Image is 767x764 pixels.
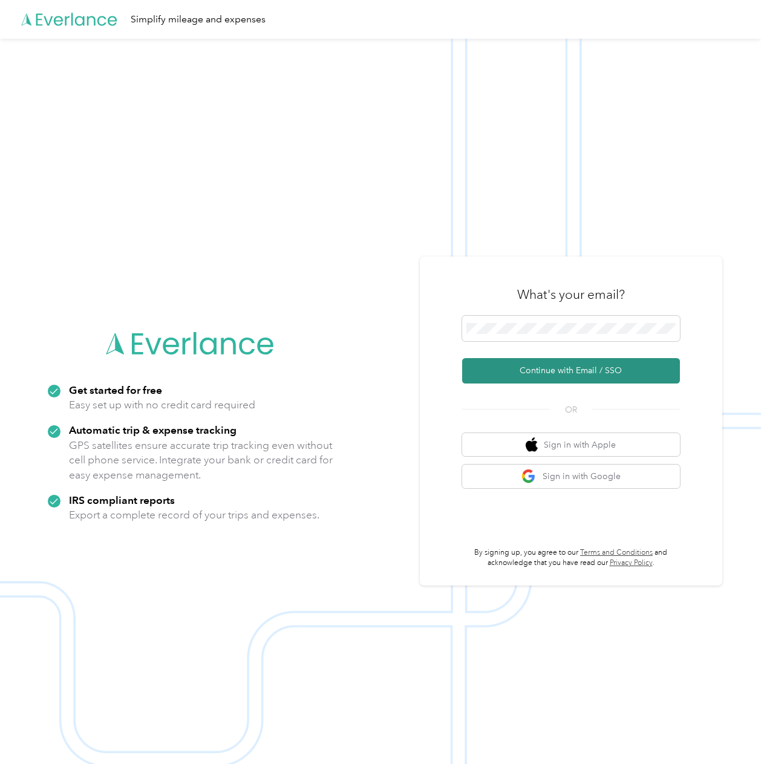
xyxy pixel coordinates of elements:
img: apple logo [526,437,538,452]
button: apple logoSign in with Apple [462,433,680,457]
strong: IRS compliant reports [69,494,175,506]
p: GPS satellites ensure accurate trip tracking even without cell phone service. Integrate your bank... [69,438,333,483]
button: Continue with Email / SSO [462,358,680,384]
h3: What's your email? [517,286,625,303]
img: google logo [521,469,537,484]
p: Easy set up with no credit card required [69,397,255,413]
p: By signing up, you agree to our and acknowledge that you have read our . [462,547,680,569]
p: Export a complete record of your trips and expenses. [69,508,319,523]
strong: Automatic trip & expense tracking [69,423,237,436]
strong: Get started for free [69,384,162,396]
div: Simplify mileage and expenses [131,12,266,27]
span: OR [550,403,592,416]
a: Terms and Conditions [580,548,653,557]
button: google logoSign in with Google [462,465,680,488]
a: Privacy Policy [610,558,653,567]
